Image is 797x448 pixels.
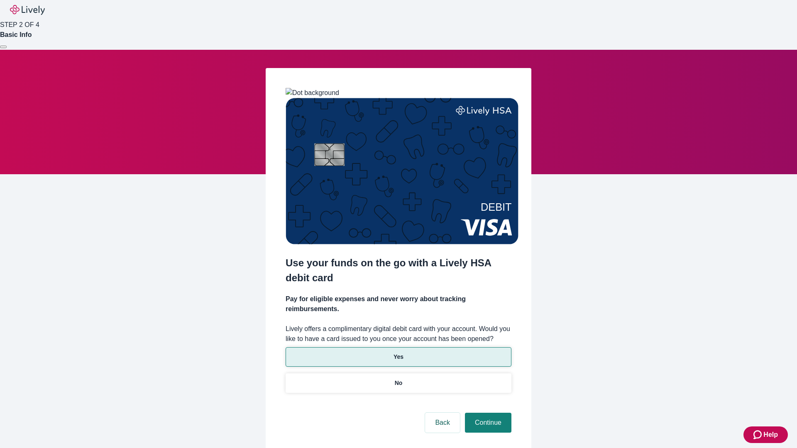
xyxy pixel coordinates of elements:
[763,430,778,440] span: Help
[286,88,339,98] img: Dot background
[465,413,511,433] button: Continue
[286,347,511,367] button: Yes
[395,379,403,387] p: No
[425,413,460,433] button: Back
[286,256,511,285] h2: Use your funds on the go with a Lively HSA debit card
[753,430,763,440] svg: Zendesk support icon
[394,353,403,361] p: Yes
[286,98,518,244] img: Debit card
[743,426,788,443] button: Zendesk support iconHelp
[286,324,511,344] label: Lively offers a complimentary digital debit card with your account. Would you like to have a card...
[10,5,45,15] img: Lively
[286,373,511,393] button: No
[286,294,511,314] h4: Pay for eligible expenses and never worry about tracking reimbursements.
